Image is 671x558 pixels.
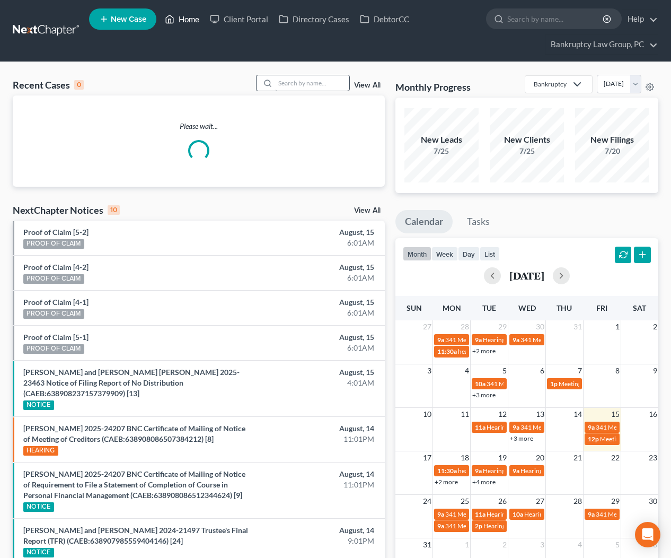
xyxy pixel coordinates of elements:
[437,336,444,344] span: 9a
[497,495,508,508] span: 26
[437,347,457,355] span: 11:30a
[273,10,355,29] a: Directory Cases
[572,451,583,464] span: 21
[535,451,545,464] span: 20
[535,408,545,421] span: 13
[443,303,461,312] span: Mon
[264,434,374,444] div: 11:01PM
[539,538,545,551] span: 3
[264,308,374,318] div: 6:01AM
[610,451,621,464] span: 22
[23,400,54,410] div: NOTICE
[354,82,381,89] a: View All
[445,336,541,344] span: 341 Meeting for [PERSON_NAME]
[472,478,496,486] a: +4 more
[464,538,470,551] span: 1
[422,320,432,333] span: 27
[23,344,84,354] div: PROOF OF CLAIM
[588,423,595,431] span: 9a
[480,247,500,261] button: list
[437,522,444,530] span: 9a
[497,408,508,421] span: 12
[572,495,583,508] span: 28
[534,80,567,89] div: Bankruptcy
[23,239,84,249] div: PROOF OF CLAIM
[507,9,604,29] input: Search by name...
[422,495,432,508] span: 24
[648,495,658,508] span: 30
[23,502,54,512] div: NOTICE
[23,446,58,456] div: HEARING
[535,320,545,333] span: 30
[23,274,84,284] div: PROOF OF CLAIM
[460,495,470,508] span: 25
[648,451,658,464] span: 23
[395,210,453,233] a: Calendar
[483,336,566,344] span: Hearing for [PERSON_NAME]
[395,81,471,93] h3: Monthly Progress
[483,467,566,475] span: Hearing for [PERSON_NAME]
[513,423,519,431] span: 9a
[13,79,84,91] div: Recent Cases
[422,451,432,464] span: 17
[264,297,374,308] div: August, 15
[535,495,545,508] span: 27
[264,378,374,388] div: 4:01AM
[275,75,349,91] input: Search by name...
[264,343,374,353] div: 6:01AM
[575,146,649,156] div: 7/20
[437,467,457,475] span: 11:30a
[264,332,374,343] div: August, 15
[497,320,508,333] span: 29
[614,538,621,551] span: 5
[264,367,374,378] div: August, 15
[404,146,479,156] div: 7/25
[490,134,564,146] div: New Clients
[422,538,432,551] span: 31
[501,364,508,377] span: 5
[13,204,120,216] div: NextChapter Notices
[74,80,84,90] div: 0
[458,347,551,355] span: hearing for [PERSON_NAME] Key
[458,467,590,475] span: hearing for [PERSON_NAME] [PERSON_NAME]
[458,247,480,261] button: day
[404,134,479,146] div: New Leads
[264,227,374,238] div: August, 15
[509,270,544,281] h2: [DATE]
[487,380,582,388] span: 341 Meeting for [PERSON_NAME]
[577,364,583,377] span: 7
[23,298,89,307] a: Proof of Claim [4-1]
[497,451,508,464] span: 19
[437,510,444,518] span: 9a
[422,408,432,421] span: 10
[264,423,374,434] div: August, 14
[23,333,89,342] a: Proof of Claim [5-1]
[513,510,523,518] span: 10a
[23,228,89,237] a: Proof of Claim [5-2]
[610,408,621,421] span: 15
[539,364,545,377] span: 6
[460,408,470,421] span: 11
[264,238,374,248] div: 6:01AM
[435,478,458,486] a: +2 more
[205,10,273,29] a: Client Portal
[23,424,245,443] a: [PERSON_NAME] 2025-24207 BNC Certificate of Mailing of Notice of Meeting of Creditors (CAEB:63890...
[475,423,485,431] span: 11a
[13,121,385,132] p: Please wait...
[572,408,583,421] span: 14
[510,434,533,442] a: +3 more
[635,522,660,547] div: Open Intercom Messenger
[108,205,120,215] div: 10
[652,320,658,333] span: 2
[610,495,621,508] span: 29
[264,469,374,479] div: August, 14
[550,380,558,388] span: 1p
[472,347,496,355] a: +2 more
[23,263,89,272] a: Proof of Claim [4-2]
[460,320,470,333] span: 28
[622,10,658,29] a: Help
[354,207,381,214] a: View All
[475,467,482,475] span: 9a
[513,336,519,344] span: 9a
[577,538,583,551] span: 4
